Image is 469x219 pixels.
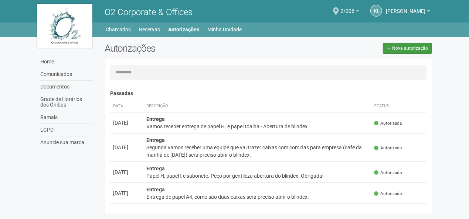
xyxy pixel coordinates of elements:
[146,208,160,213] strong: Visita
[386,1,425,14] span: Kauany Lopes
[374,145,402,151] span: Autorizada
[39,81,94,93] a: Documentos
[113,168,140,176] div: [DATE]
[113,144,140,151] div: [DATE]
[208,24,242,35] a: Minha Unidade
[383,43,432,54] a: Nova autorização
[113,119,140,126] div: [DATE]
[146,172,368,180] div: Papel H, papel t e sabonete. Peço por gentileza abertura do blindex. Obrigada!
[39,111,94,124] a: Ramais
[37,4,92,48] img: logo.jpg
[340,9,359,15] a: 2/206
[39,56,94,68] a: Home
[146,166,165,171] strong: Entrega
[143,100,371,112] th: Descrição
[374,120,402,126] span: Autorizada
[371,100,426,112] th: Status
[105,7,193,17] span: O2 Corporate & Offices
[374,170,402,176] span: Autorizada
[374,191,402,197] span: Autorizada
[370,5,382,17] a: KL
[110,91,427,96] h4: Passadas
[39,124,94,136] a: LGPD
[146,193,368,201] div: Entrega de papel A4, como são duas caixas será preciso abrir o blindex.
[146,137,165,143] strong: Entrega
[386,9,430,15] a: [PERSON_NAME]
[105,43,263,54] h2: Autorizações
[340,1,354,14] span: 2/206
[106,24,131,35] a: Chamados
[146,116,165,122] strong: Entrega
[392,46,428,51] span: Nova autorização
[139,24,160,35] a: Reservas
[169,24,200,35] a: Autorizações
[39,68,94,81] a: Comunicados
[146,123,368,130] div: Vamos receber entrega de papel H. e papel toalha - Abertura de blindex
[146,187,165,192] strong: Entrega
[113,190,140,197] div: [DATE]
[146,144,368,159] div: Segunda vamos receber uma equipe que vai trazer caixas com comidas para empresa (café da manhã de...
[110,100,143,112] th: Data
[39,136,94,149] a: Anuncie sua marca
[39,93,94,111] a: Grade de Horários dos Ônibus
